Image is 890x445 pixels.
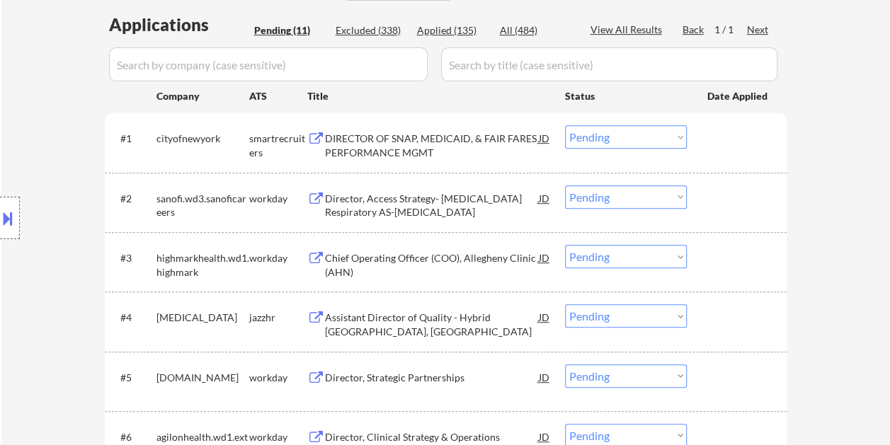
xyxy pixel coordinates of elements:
[336,23,406,37] div: Excluded (338)
[249,192,307,206] div: workday
[325,371,539,385] div: Director, Strategic Partnerships
[325,430,539,444] div: Director, Clinical Strategy & Operations
[441,47,777,81] input: Search by title (case sensitive)
[156,371,249,385] div: [DOMAIN_NAME]
[325,251,539,279] div: Chief Operating Officer (COO), Allegheny Clinic (AHN)
[591,23,666,37] div: View All Results
[500,23,571,37] div: All (484)
[109,47,428,81] input: Search by company (case sensitive)
[120,430,145,444] div: #6
[249,251,307,265] div: workday
[249,132,307,159] div: smartrecruiters
[537,185,552,211] div: JD
[249,311,307,325] div: jazzhr
[254,23,325,37] div: Pending (11)
[249,430,307,444] div: workday
[537,364,552,390] div: JD
[109,16,249,33] div: Applications
[537,125,552,151] div: JD
[249,89,307,103] div: ATS
[325,311,539,338] div: Assistant Director of Quality - Hybrid [GEOGRAPHIC_DATA], [GEOGRAPHIC_DATA]
[714,23,747,37] div: 1 / 1
[537,304,552,330] div: JD
[747,23,770,37] div: Next
[325,132,539,159] div: DIRECTOR OF SNAP, MEDICAID, & FAIR FARES PERFORMANCE MGMT
[537,245,552,270] div: JD
[417,23,488,37] div: Applied (135)
[683,23,705,37] div: Back
[249,371,307,385] div: workday
[120,371,145,385] div: #5
[707,89,770,103] div: Date Applied
[325,192,539,219] div: Director, Access Strategy- [MEDICAL_DATA] Respiratory AS-[MEDICAL_DATA]
[565,83,687,108] div: Status
[307,89,552,103] div: Title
